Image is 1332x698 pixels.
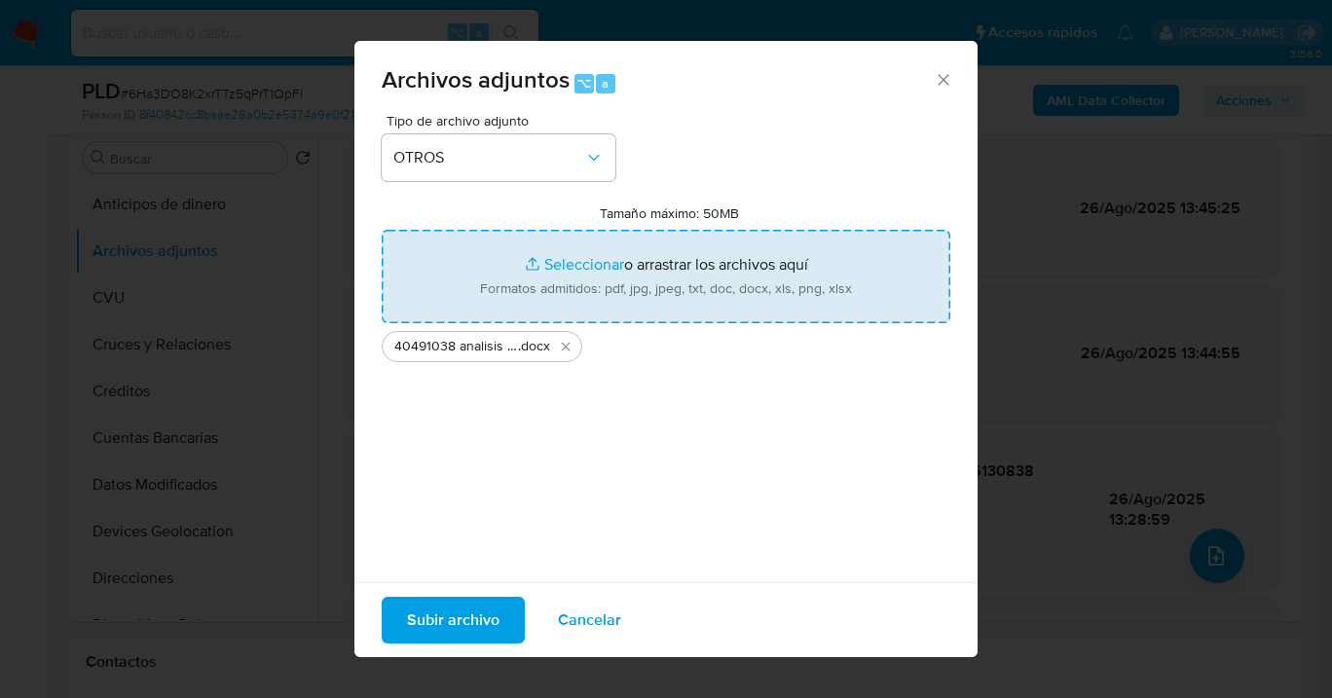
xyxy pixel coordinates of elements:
[382,597,525,643] button: Subir archivo
[558,599,621,642] span: Cancelar
[934,70,951,88] button: Cerrar
[602,74,609,92] span: a
[382,62,570,96] span: Archivos adjuntos
[382,323,950,362] ul: Archivos seleccionados
[382,134,615,181] button: OTROS
[407,599,499,642] span: Subir archivo
[576,74,591,92] span: ⌥
[600,204,739,222] label: Tamaño máximo: 50MB
[394,337,518,356] span: 40491038 analisis no roi Caselog 6Ha3DO8K2xrTTz5qPrT1QpFi_2025_08_18_17_22_15
[387,114,620,128] span: Tipo de archivo adjunto
[533,597,647,643] button: Cancelar
[554,335,577,358] button: Eliminar 40491038 analisis no roi Caselog 6Ha3DO8K2xrTTz5qPrT1QpFi_2025_08_18_17_22_15.docx
[393,148,584,167] span: OTROS
[518,337,550,356] span: .docx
